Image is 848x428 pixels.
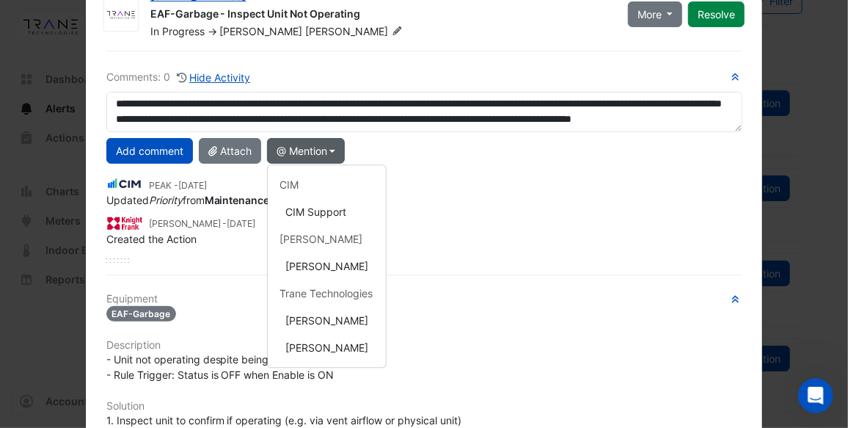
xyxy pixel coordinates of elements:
img: CIM [106,176,143,192]
button: @ Mention [267,138,346,164]
button: Hide Activity [176,69,252,86]
div: Comments: 0 [106,69,252,86]
button: CIM Support [268,199,386,226]
button: Add comment [106,138,193,164]
span: In Progress [150,25,205,37]
span: Updated from to [106,194,329,206]
span: EAF-Garbage [106,306,177,322]
strong: Maintenance [205,194,270,206]
button: [PERSON_NAME] [268,335,386,362]
img: Knight Frank [106,215,143,231]
button: [PERSON_NAME] [268,253,386,280]
button: More [628,1,683,27]
h6: Equipment [106,293,742,305]
button: Resolve [688,1,745,27]
h6: Solution [106,400,742,413]
div: EAF-Garbage - Inspect Unit Not Operating [150,7,610,24]
span: More [637,7,662,22]
img: Trane Technologies [104,7,138,22]
div: [PERSON_NAME] [268,226,386,253]
span: 2023-10-27 15:22:03 [227,218,256,229]
h6: Description [106,339,742,352]
em: Priority [149,194,183,206]
small: PEAK - [149,179,207,192]
div: CIM [268,172,386,199]
iframe: Intercom live chat [798,378,833,413]
small: [PERSON_NAME] - [149,217,256,231]
span: -> [208,25,217,37]
span: - Unit not operating despite being called for via BMS - Rule Trigger: Status is OFF when Enable i... [106,353,359,381]
span: Created the Action [106,233,197,245]
button: Attach [199,138,261,164]
div: Trane Technologies [268,280,386,308]
button: [PERSON_NAME] [268,308,386,335]
span: [PERSON_NAME] [220,25,303,37]
span: [PERSON_NAME] [306,24,406,39]
span: 2025-03-02 11:23:02 [178,180,207,191]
